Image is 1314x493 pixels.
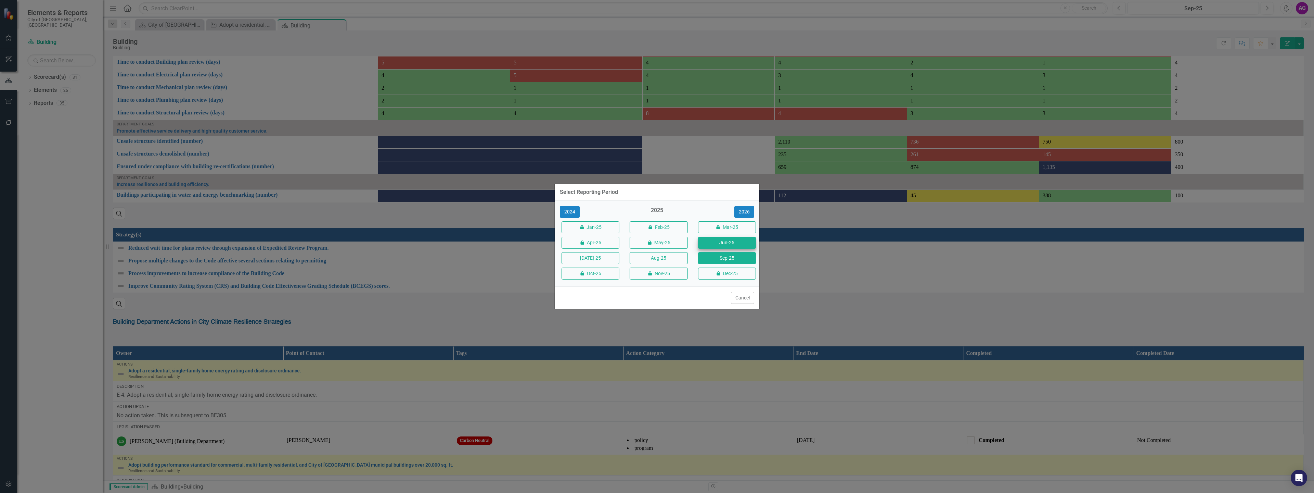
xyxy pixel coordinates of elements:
div: Select Reporting Period [560,189,618,195]
button: Nov-25 [630,268,687,280]
button: Apr-25 [562,237,619,249]
button: Dec-25 [698,268,756,280]
button: Mar-25 [698,221,756,233]
button: Jun-25 [698,237,756,249]
button: May-25 [630,237,687,249]
button: Sep-25 [698,252,756,264]
button: 2024 [560,206,580,218]
button: Oct-25 [562,268,619,280]
button: [DATE]-25 [562,252,619,264]
button: Jan-25 [562,221,619,233]
div: Open Intercom Messenger [1291,470,1307,486]
button: Aug-25 [630,252,687,264]
button: Cancel [731,292,754,304]
button: 2026 [734,206,754,218]
button: Feb-25 [630,221,687,233]
div: 2025 [628,207,686,218]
